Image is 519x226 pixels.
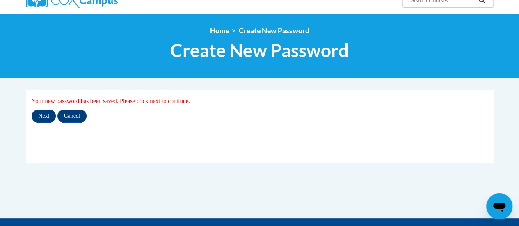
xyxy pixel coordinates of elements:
a: Home [210,26,229,35]
span: Create New Password [170,39,349,61]
input: Next [32,110,56,123]
span: Your new password has been saved. Please click next to continue. [32,98,190,104]
span: Create New Password [239,26,309,35]
input: Cancel [57,110,87,123]
iframe: Button to launch messaging window [486,193,512,219]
